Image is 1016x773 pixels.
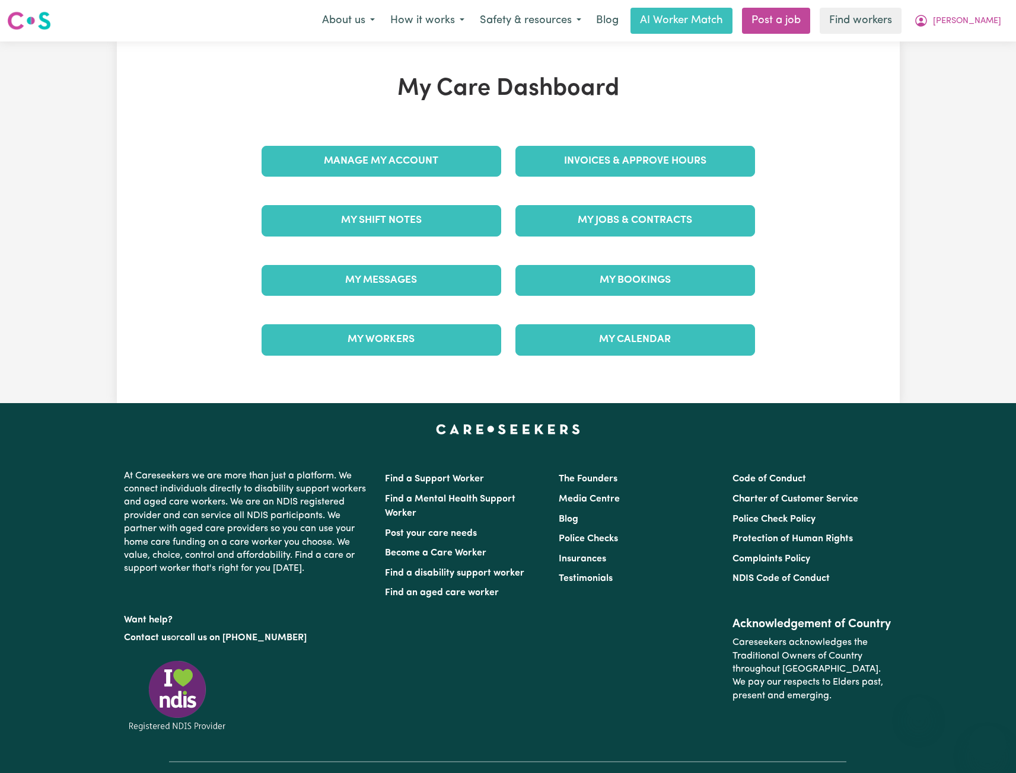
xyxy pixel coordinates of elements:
[7,10,51,31] img: Careseekers logo
[124,609,371,627] p: Want help?
[742,8,810,34] a: Post a job
[732,474,806,484] a: Code of Conduct
[262,146,501,177] a: Manage My Account
[732,515,816,524] a: Police Check Policy
[262,324,501,355] a: My Workers
[969,726,1007,764] iframe: Button to launch messaging window
[515,205,755,236] a: My Jobs & Contracts
[515,324,755,355] a: My Calendar
[472,8,589,33] button: Safety & resources
[385,588,499,598] a: Find an aged care worker
[589,8,626,34] a: Blog
[180,633,307,643] a: call us on [PHONE_NUMBER]
[124,633,171,643] a: Contact us
[732,534,853,544] a: Protection of Human Rights
[559,515,578,524] a: Blog
[385,529,477,538] a: Post your care needs
[732,554,810,564] a: Complaints Policy
[262,205,501,236] a: My Shift Notes
[385,494,515,518] a: Find a Mental Health Support Worker
[385,474,484,484] a: Find a Support Worker
[559,574,613,583] a: Testimonials
[314,8,383,33] button: About us
[515,265,755,296] a: My Bookings
[559,554,606,564] a: Insurances
[732,617,892,631] h2: Acknowledgement of Country
[559,474,617,484] a: The Founders
[933,15,1001,28] span: [PERSON_NAME]
[515,146,755,177] a: Invoices & Approve Hours
[820,8,902,34] a: Find workers
[124,627,371,649] p: or
[254,75,762,103] h1: My Care Dashboard
[732,574,830,583] a: NDIS Code of Conduct
[7,7,51,34] a: Careseekers logo
[385,548,486,558] a: Become a Care Worker
[559,494,620,504] a: Media Centre
[732,494,858,504] a: Charter of Customer Service
[559,534,618,544] a: Police Checks
[630,8,732,34] a: AI Worker Match
[383,8,472,33] button: How it works
[124,465,371,580] p: At Careseekers we are more than just a platform. We connect individuals directly to disability su...
[906,8,1009,33] button: My Account
[385,568,524,578] a: Find a disability support worker
[436,424,580,434] a: Careseekers home page
[907,697,931,721] iframe: Close message
[124,659,231,733] img: Registered NDIS provider
[262,265,501,296] a: My Messages
[732,631,892,707] p: Careseekers acknowledges the Traditional Owners of Country throughout [GEOGRAPHIC_DATA]. We pay o...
